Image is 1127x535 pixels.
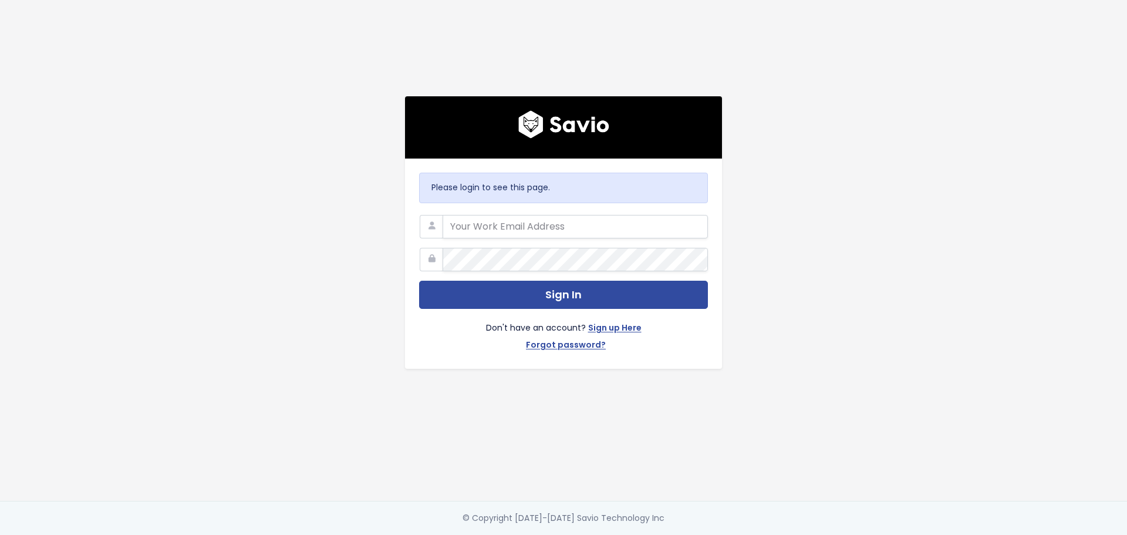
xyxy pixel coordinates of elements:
div: Don't have an account? [419,309,708,355]
a: Forgot password? [526,338,606,355]
input: Your Work Email Address [443,215,708,238]
button: Sign In [419,281,708,309]
a: Sign up Here [588,321,642,338]
img: logo600x187.a314fd40982d.png [518,110,609,139]
div: © Copyright [DATE]-[DATE] Savio Technology Inc [463,511,664,526]
p: Please login to see this page. [431,180,696,195]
